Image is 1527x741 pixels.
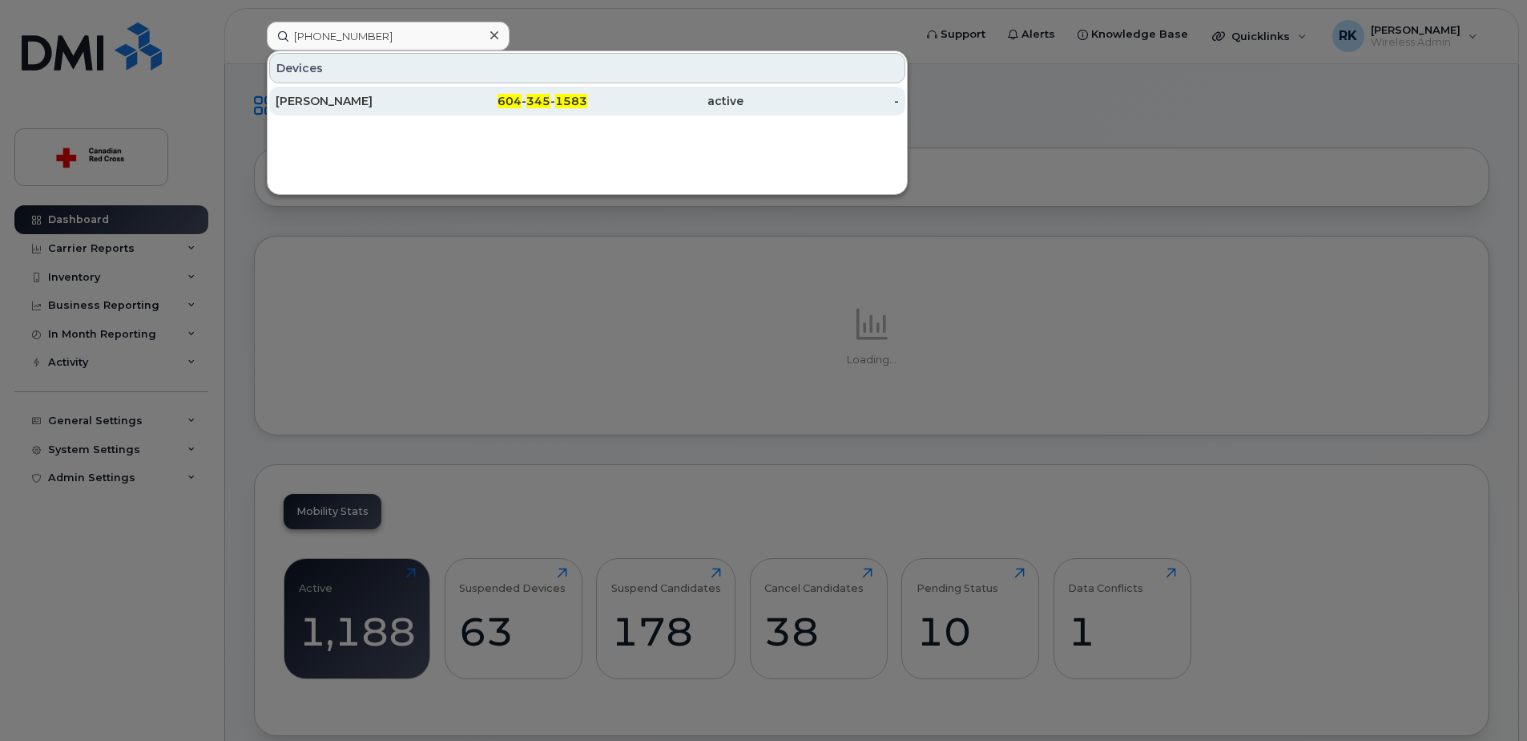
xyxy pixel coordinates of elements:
[276,93,432,109] div: [PERSON_NAME]
[432,93,588,109] div: - -
[526,94,550,108] span: 345
[555,94,587,108] span: 1583
[743,93,900,109] div: -
[587,93,743,109] div: active
[269,87,905,115] a: [PERSON_NAME]604-345-1583active-
[269,53,905,83] div: Devices
[498,94,522,108] span: 604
